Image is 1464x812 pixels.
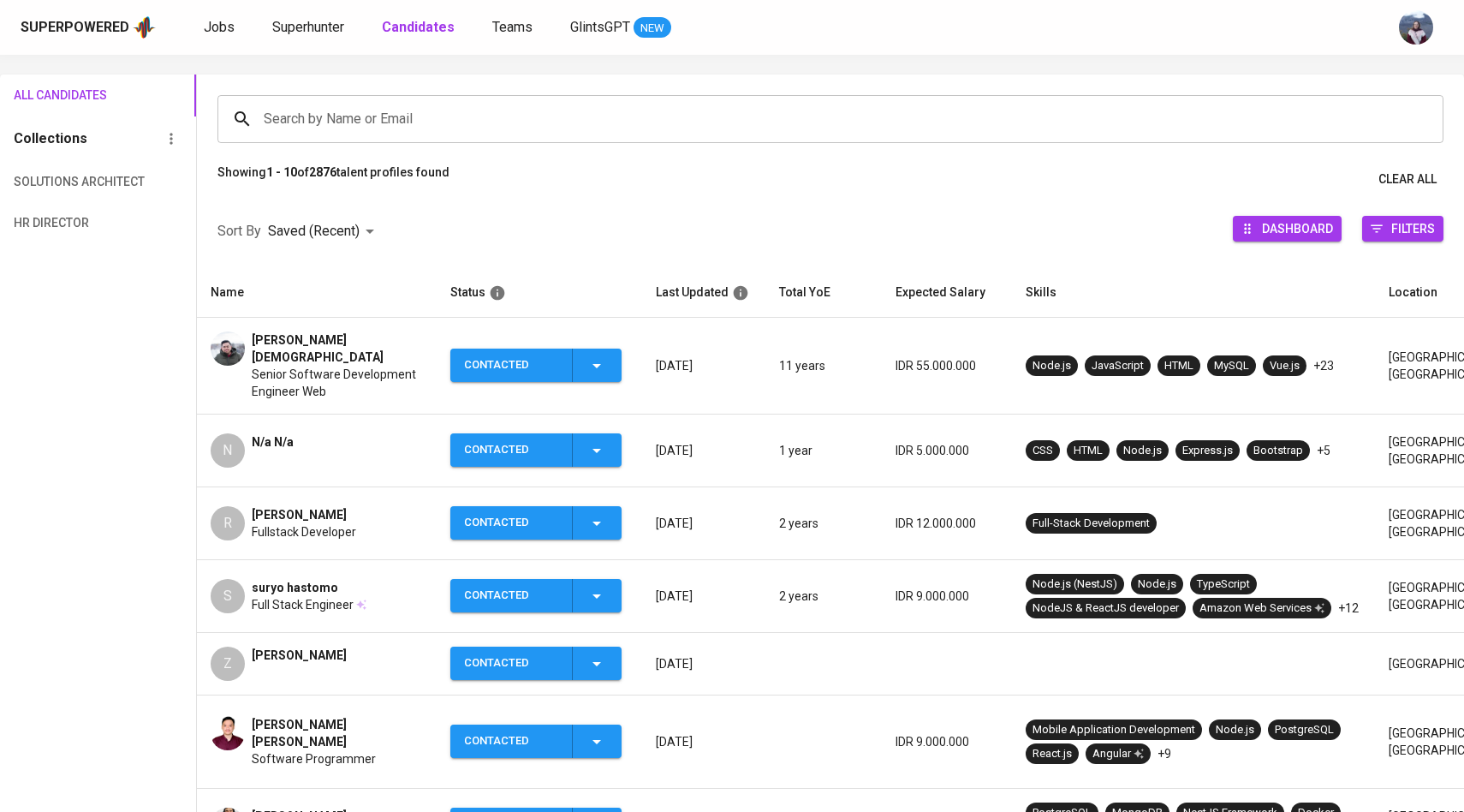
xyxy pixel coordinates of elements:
[1074,443,1103,459] div: HTML
[1214,358,1249,374] div: MySQL
[1182,443,1233,459] div: Express.js
[464,506,558,540] div: Contacted
[21,15,156,40] a: Superpoweredapp logo
[1362,216,1443,242] button: Filters
[437,268,642,318] th: Status
[1092,358,1144,374] div: JavaScript
[634,20,671,37] span: NEW
[204,19,235,35] span: Jobs
[1033,600,1179,617] div: NodeJS & ReactJS developer
[450,579,622,612] button: Contacted
[450,433,622,467] button: Contacted
[656,733,752,750] p: [DATE]
[252,506,347,523] span: [PERSON_NAME]
[217,164,449,195] p: Showing of talent profiles found
[14,212,107,234] span: HR Director
[1092,746,1144,762] div: Angular
[211,433,245,468] div: N
[464,579,558,612] div: Contacted
[14,127,87,151] h6: Collections
[1033,516,1150,532] div: Full-Stack Development
[266,165,297,179] b: 1 - 10
[252,331,423,366] span: [PERSON_NAME][DEMOGRAPHIC_DATA]
[1317,442,1330,459] p: +5
[1123,443,1162,459] div: Node.js
[217,221,261,242] p: Sort By
[896,588,998,605] p: IDR 9.000.000
[464,433,558,467] div: Contacted
[464,647,558,680] div: Contacted
[1197,576,1250,593] div: TypeScript
[570,17,671,39] a: GlintsGPT NEW
[464,725,558,758] div: Contacted
[382,19,455,35] b: Candidates
[1338,600,1359,617] p: +12
[252,433,294,451] span: N/a N/a
[268,221,360,242] p: Saved (Recent)
[1253,443,1303,459] div: Bootstrap
[656,655,752,672] p: [DATE]
[779,588,868,605] p: 2 years
[309,165,336,179] b: 2876
[211,647,245,681] div: Z
[14,85,107,106] span: All Candidates
[1033,576,1117,593] div: Node.js (NestJS)
[1399,10,1433,45] img: christine.raharja@glints.com
[450,647,622,680] button: Contacted
[1275,722,1334,738] div: PostgreSQL
[642,268,765,318] th: Last Updated
[656,357,752,374] p: [DATE]
[211,579,245,613] div: S
[779,515,868,532] p: 2 years
[252,579,338,596] span: suryo hastomo
[252,716,423,750] span: [PERSON_NAME] [PERSON_NAME]
[1033,722,1195,738] div: Mobile Application Development
[779,442,868,459] p: 1 year
[1158,745,1171,762] p: +9
[204,17,238,39] a: Jobs
[1372,164,1443,195] button: Clear All
[133,15,156,40] img: app logo
[1138,576,1176,593] div: Node.js
[450,349,622,382] button: Contacted
[14,171,107,193] span: Solutions Architect
[492,17,536,39] a: Teams
[1164,358,1193,374] div: HTML
[896,357,998,374] p: IDR 55.000.000
[211,506,245,540] div: R
[1262,217,1333,240] span: Dashboard
[1033,443,1053,459] div: CSS
[268,216,380,248] div: Saved (Recent)
[1033,746,1072,762] div: React.js
[252,523,356,540] span: Fullstack Developer
[1216,722,1254,738] div: Node.js
[450,506,622,540] button: Contacted
[1378,169,1437,190] span: Clear All
[765,268,882,318] th: Total YoE
[252,596,354,613] span: Full Stack Engineer
[656,588,752,605] p: [DATE]
[272,17,348,39] a: Superhunter
[450,725,622,758] button: Contacted
[211,716,245,750] img: ab0d69130136ec9b907c66f117325b16.png
[1033,358,1071,374] div: Node.js
[1199,600,1324,617] div: Amazon Web Services
[656,515,752,532] p: [DATE]
[21,18,129,38] div: Superpowered
[656,442,752,459] p: [DATE]
[1012,268,1375,318] th: Skills
[492,19,533,35] span: Teams
[272,19,344,35] span: Superhunter
[1313,357,1334,374] p: +23
[252,750,376,767] span: Software Programmer
[197,268,437,318] th: Name
[896,515,998,532] p: IDR 12.000.000
[252,366,423,400] span: Senior Software Development Engineer Web
[779,357,868,374] p: 11 years
[464,349,558,382] div: Contacted
[570,19,630,35] span: GlintsGPT
[211,331,245,366] img: abcb93e0d47893dbdbc9afe73dca6f60.jpg
[1270,358,1300,374] div: Vue.js
[252,647,347,664] span: [PERSON_NAME]
[1233,216,1342,242] button: Dashboard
